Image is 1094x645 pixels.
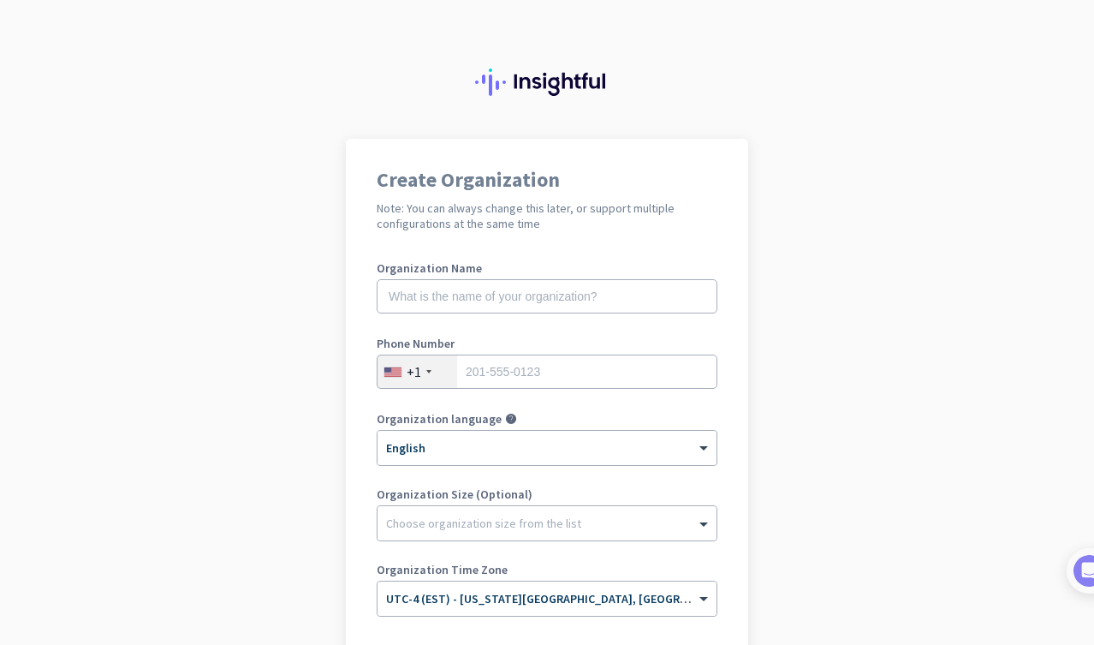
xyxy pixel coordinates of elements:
label: Organization Time Zone [377,564,717,576]
i: help [505,413,517,425]
label: Phone Number [377,337,717,349]
input: 201-555-0123 [377,355,717,389]
h1: Create Organization [377,170,717,190]
label: Organization Size (Optional) [377,488,717,500]
label: Organization language [377,413,502,425]
label: Organization Name [377,262,717,274]
input: What is the name of your organization? [377,279,717,314]
h2: Note: You can always change this later, or support multiple configurations at the same time [377,200,717,231]
img: Insightful [475,69,619,96]
div: +1 [407,363,421,380]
